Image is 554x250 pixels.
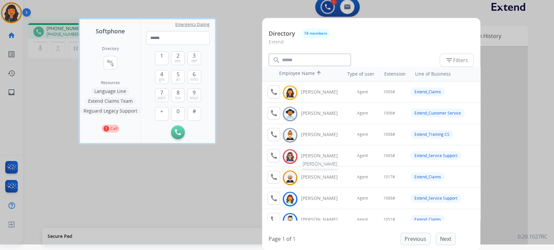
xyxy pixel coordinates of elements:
mat-icon: call [270,173,278,181]
span: 7 [160,89,163,97]
button: 3def [187,51,201,65]
span: 4 [160,70,163,78]
img: avatar [285,173,295,183]
span: 1 [160,52,163,60]
img: avatar [285,215,295,225]
span: Softphone [96,27,125,36]
p: 0.20.1027RC [518,233,547,241]
span: mno [190,77,198,82]
th: Type of user [338,67,378,80]
span: 8 [177,89,180,97]
th: Line of Business [412,67,477,80]
p: Extend [269,38,474,50]
span: ghi [159,77,164,82]
button: 9wxyz [187,88,201,102]
button: + [155,107,169,121]
span: 9 [193,89,196,97]
img: avatar [285,109,295,119]
div: Extend_Training CS [411,130,453,139]
button: 1 [155,51,169,65]
button: Reguard Legacy Support [80,107,141,115]
button: 7pqrs [155,88,169,102]
span: 1005# [383,89,395,95]
button: 4ghi [155,70,169,84]
div: Extend_Service Support [411,194,461,203]
button: 6mno [187,70,201,84]
span: Agent [357,153,368,158]
mat-icon: arrow_upward [315,70,323,78]
img: avatar [285,194,295,204]
button: Extend Claims Team [85,97,136,105]
span: tuv [175,95,181,100]
button: 2abc [171,51,185,65]
span: Agent [357,89,368,95]
mat-icon: call [270,152,278,160]
button: 8tuv [171,88,185,102]
span: 5 [177,70,180,78]
span: Resources [101,80,120,85]
div: Extend_Customer Service [411,109,465,117]
button: Language Line [91,87,129,95]
span: 1065# [383,153,395,158]
span: abc [175,58,181,63]
p: Page [269,235,281,243]
mat-icon: call [270,131,278,138]
th: Employee Name [276,67,335,81]
mat-icon: filter_list [445,56,453,64]
img: avatar [285,130,295,140]
div: Extend_Claims [411,87,445,96]
span: 3 [193,52,196,60]
p: Call [110,126,117,132]
span: 1052# [383,217,395,222]
p: 1 [104,126,109,132]
button: 5jkl [171,70,185,84]
mat-icon: call [270,109,278,117]
mat-icon: search [273,56,280,64]
span: 0 [177,107,180,115]
div: [PERSON_NAME] [301,110,345,116]
div: Extend_Service Support [411,151,461,160]
div: [PERSON_NAME] [301,216,345,223]
div: [PERSON_NAME] [301,152,345,159]
button: 0 [171,107,185,121]
mat-icon: call [270,88,278,96]
div: Extend_Claims [411,215,445,224]
mat-icon: connect_without_contact [106,59,114,67]
span: # [193,107,196,115]
span: jkl [176,77,180,82]
img: avatar [285,152,295,162]
p: of [286,235,291,243]
span: def [191,58,197,63]
img: avatar [285,88,295,98]
div: Extend_Claims [411,172,445,181]
div: [PERSON_NAME] [301,159,339,169]
span: Filters [445,56,468,64]
span: Agent [357,217,368,222]
span: Agent [357,111,368,116]
button: 18 members [302,28,330,38]
div: [PERSON_NAME] [301,89,345,95]
div: [PERSON_NAME] [301,174,345,180]
span: Agent [357,132,368,137]
span: 1066# [383,196,395,201]
button: # [187,107,201,121]
img: call-button [175,129,181,135]
span: Agent [357,196,368,201]
span: 1006# [383,111,395,116]
span: Emergency Dialing [175,22,210,27]
button: Filters [440,54,474,67]
button: 1Call [102,125,119,133]
mat-icon: call [270,216,278,223]
span: + [160,107,163,115]
span: 1008# [383,132,395,137]
h2: Directory [102,46,119,51]
span: Agent [357,174,368,180]
mat-icon: call [270,194,278,202]
th: Extension [381,67,409,80]
span: 6 [193,70,196,78]
span: 2 [177,52,180,60]
span: 1017# [383,174,395,180]
span: pqrs [158,95,166,100]
p: Directory [269,29,295,38]
span: wxyz [190,95,199,100]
